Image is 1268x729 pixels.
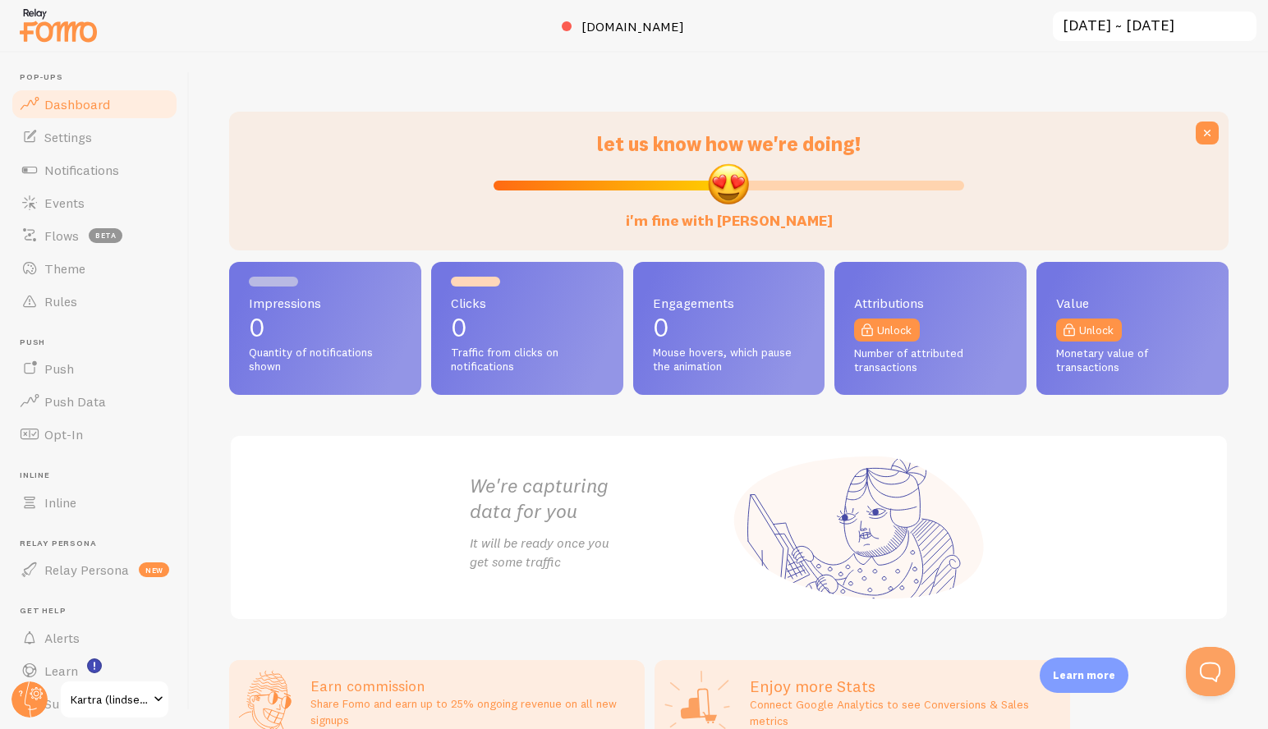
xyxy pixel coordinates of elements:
[854,296,1007,309] span: Attributions
[20,337,179,348] span: Push
[44,630,80,646] span: Alerts
[44,393,106,410] span: Push Data
[89,228,122,243] span: beta
[44,227,79,244] span: Flows
[597,131,861,156] span: let us know how we're doing!
[59,680,170,719] a: Kartra (lindseyskye)
[44,162,119,178] span: Notifications
[20,539,179,549] span: Relay Persona
[653,346,806,374] span: Mouse hovers, which pause the animation
[44,494,76,511] span: Inline
[10,154,179,186] a: Notifications
[10,121,179,154] a: Settings
[44,260,85,277] span: Theme
[10,186,179,219] a: Events
[854,319,920,342] a: Unlock
[310,695,635,728] p: Share Fomo and earn up to 25% ongoing revenue on all new signups
[750,696,1060,729] p: Connect Google Analytics to see Conversions & Sales metrics
[1056,296,1209,309] span: Value
[451,346,604,374] span: Traffic from clicks on notifications
[1056,346,1209,375] span: Monetary value of transactions
[1040,658,1128,693] div: Learn more
[653,314,806,341] p: 0
[451,296,604,309] span: Clicks
[139,562,169,577] span: new
[626,195,833,231] label: i'm fine with [PERSON_NAME]
[44,96,110,112] span: Dashboard
[20,606,179,617] span: Get Help
[706,162,751,206] img: emoji.png
[10,385,179,418] a: Push Data
[44,426,83,442] span: Opt-In
[10,285,179,318] a: Rules
[10,418,179,451] a: Opt-In
[10,219,179,252] a: Flows beta
[10,352,179,385] a: Push
[854,346,1007,375] span: Number of attributed transactions
[310,676,635,695] h3: Earn commission
[44,663,78,679] span: Learn
[249,296,402,309] span: Impressions
[44,195,85,211] span: Events
[20,72,179,83] span: Pop-ups
[10,654,179,687] a: Learn
[44,562,129,578] span: Relay Persona
[1053,667,1115,683] p: Learn more
[10,486,179,519] a: Inline
[10,252,179,285] a: Theme
[71,690,149,709] span: Kartra (lindseyskye)
[44,360,74,377] span: Push
[20,470,179,481] span: Inline
[451,314,604,341] p: 0
[44,293,77,309] span: Rules
[750,676,1060,697] h2: Enjoy more Stats
[10,88,179,121] a: Dashboard
[10,621,179,654] a: Alerts
[249,346,402,374] span: Quantity of notifications shown
[470,473,729,524] h2: We're capturing data for you
[1056,319,1122,342] a: Unlock
[87,658,102,673] svg: <p>Watch New Feature Tutorials!</p>
[470,534,729,571] p: It will be ready once you get some traffic
[653,296,806,309] span: Engagements
[10,553,179,586] a: Relay Persona new
[44,129,92,145] span: Settings
[249,314,402,341] p: 0
[17,4,99,46] img: fomo-relay-logo-orange.svg
[1186,647,1235,696] iframe: Help Scout Beacon - Open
